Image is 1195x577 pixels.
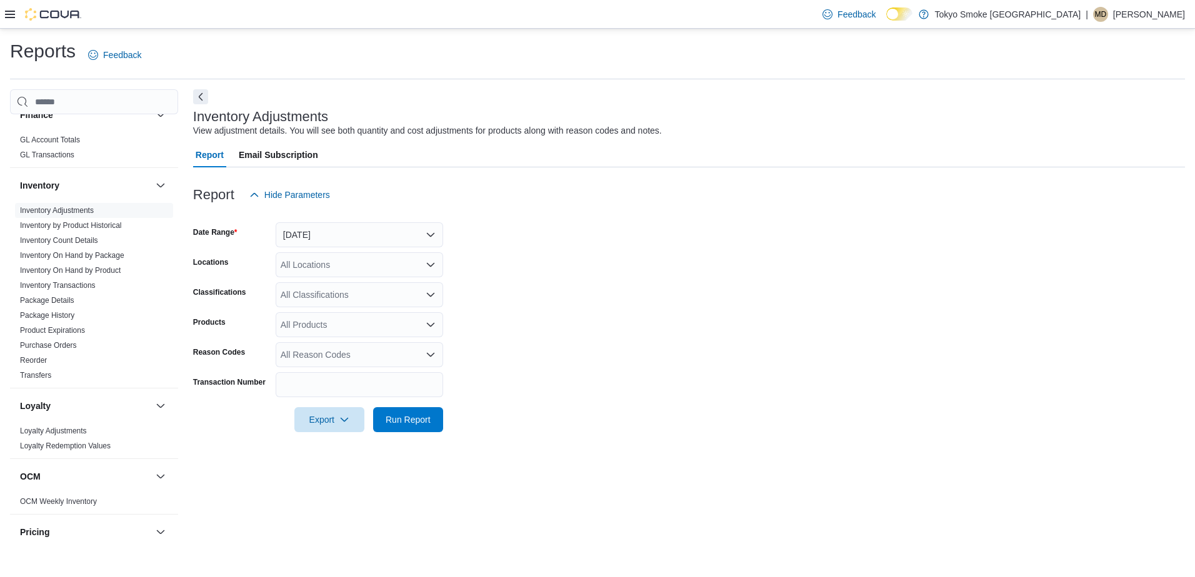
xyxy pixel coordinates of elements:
[20,150,74,160] span: GL Transactions
[426,320,436,330] button: Open list of options
[302,407,357,432] span: Export
[20,311,74,320] a: Package History
[1113,7,1185,22] p: [PERSON_NAME]
[20,427,87,435] a: Loyalty Adjustments
[373,407,443,432] button: Run Report
[20,136,80,144] a: GL Account Totals
[20,441,111,450] a: Loyalty Redemption Values
[20,370,51,380] span: Transfers
[25,8,81,21] img: Cova
[20,371,51,380] a: Transfers
[20,341,77,350] a: Purchase Orders
[193,109,328,124] h3: Inventory Adjustments
[193,89,208,104] button: Next
[20,470,41,483] h3: OCM
[264,189,330,201] span: Hide Parameters
[20,206,94,215] a: Inventory Adjustments
[20,296,74,305] a: Package Details
[426,260,436,270] button: Open list of options
[20,179,59,192] h3: Inventory
[193,257,229,267] label: Locations
[153,398,168,413] button: Loyalty
[10,39,76,64] h1: Reports
[20,265,121,275] span: Inventory On Hand by Product
[20,135,80,145] span: GL Account Totals
[1093,7,1108,22] div: Misha Degtiarev
[196,142,224,167] span: Report
[20,356,47,365] a: Reorder
[20,221,122,230] a: Inventory by Product Historical
[20,109,53,121] h3: Finance
[20,205,94,215] span: Inventory Adjustments
[426,290,436,300] button: Open list of options
[20,310,74,320] span: Package History
[20,251,124,260] a: Inventory On Hand by Package
[153,178,168,193] button: Inventory
[153,107,168,122] button: Finance
[20,150,74,159] a: GL Transactions
[20,235,98,245] span: Inventory Count Details
[193,187,234,202] h3: Report
[817,2,881,27] a: Feedback
[20,497,97,506] a: OCM Weekly Inventory
[20,236,98,245] a: Inventory Count Details
[20,496,97,506] span: OCM Weekly Inventory
[20,266,121,275] a: Inventory On Hand by Product
[20,179,151,192] button: Inventory
[20,325,85,335] span: Product Expirations
[83,42,146,67] a: Feedback
[276,222,443,247] button: [DATE]
[20,400,151,412] button: Loyalty
[20,326,85,335] a: Product Expirations
[426,350,436,360] button: Open list of options
[20,470,151,483] button: OCM
[20,441,111,451] span: Loyalty Redemption Values
[193,347,245,357] label: Reason Codes
[20,400,51,412] h3: Loyalty
[153,525,168,540] button: Pricing
[193,317,226,327] label: Products
[935,7,1081,22] p: Tokyo Smoke [GEOGRAPHIC_DATA]
[193,377,266,387] label: Transaction Number
[886,7,912,21] input: Dark Mode
[20,250,124,260] span: Inventory On Hand by Package
[1086,7,1088,22] p: |
[20,340,77,350] span: Purchase Orders
[386,413,431,426] span: Run Report
[20,109,151,121] button: Finance
[20,280,96,290] span: Inventory Transactions
[193,227,237,237] label: Date Range
[193,124,662,137] div: View adjustment details. You will see both quantity and cost adjustments for products along with ...
[153,469,168,484] button: OCM
[239,142,318,167] span: Email Subscription
[20,526,151,538] button: Pricing
[20,426,87,436] span: Loyalty Adjustments
[20,281,96,290] a: Inventory Transactions
[294,407,364,432] button: Export
[837,8,876,21] span: Feedback
[10,494,178,514] div: OCM
[10,203,178,388] div: Inventory
[20,220,122,230] span: Inventory by Product Historical
[244,182,335,207] button: Hide Parameters
[1095,7,1107,22] span: MD
[20,295,74,305] span: Package Details
[193,287,246,297] label: Classifications
[10,423,178,458] div: Loyalty
[103,49,141,61] span: Feedback
[20,526,49,538] h3: Pricing
[10,132,178,167] div: Finance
